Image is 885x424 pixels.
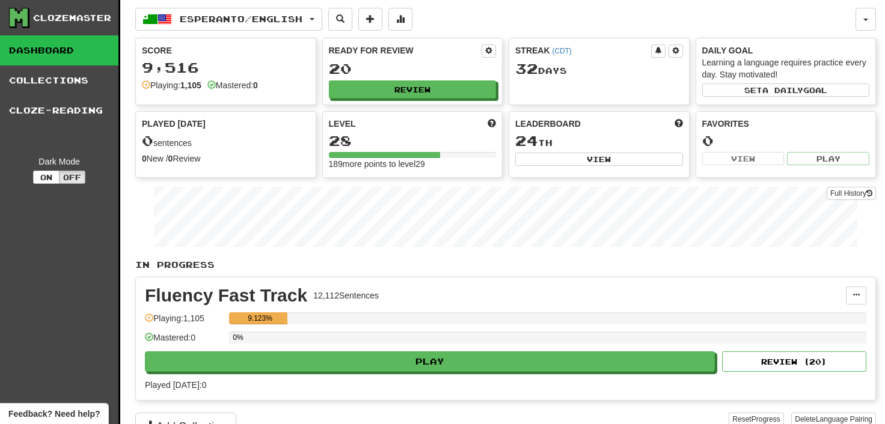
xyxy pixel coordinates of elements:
[142,118,206,130] span: Played [DATE]
[515,118,581,130] span: Leaderboard
[142,133,310,149] div: sentences
[816,415,872,423] span: Language Pairing
[145,351,715,372] button: Play
[722,351,866,372] button: Review (20)
[702,152,785,165] button: View
[135,8,322,31] button: Esperanto/English
[702,56,870,80] div: Learning a language requires practice every day. Stay motivated!
[142,153,310,165] div: New / Review
[515,44,651,56] div: Streak
[515,133,683,149] div: th
[702,133,870,148] div: 0
[329,61,497,76] div: 20
[180,14,302,24] span: Esperanto / English
[145,312,223,332] div: Playing: 1,105
[515,132,538,149] span: 24
[142,44,310,56] div: Score
[329,44,482,56] div: Ready for Review
[752,415,780,423] span: Progress
[329,158,497,170] div: 189 more points to level 29
[142,154,147,163] strong: 0
[145,286,307,304] div: Fluency Fast Track
[675,118,683,130] span: This week in points, UTC
[552,47,571,55] a: (CDT)
[702,83,870,97] button: Seta dailygoal
[142,60,310,75] div: 9,516
[515,61,683,77] div: Day s
[142,132,153,149] span: 0
[142,79,201,91] div: Playing:
[329,80,497,98] button: Review
[702,44,870,56] div: Daily Goal
[168,154,173,163] strong: 0
[329,133,497,148] div: 28
[328,8,352,31] button: Search sentences
[9,156,109,168] div: Dark Mode
[233,312,287,324] div: 9.123%
[515,60,538,77] span: 32
[33,171,60,184] button: On
[329,118,356,130] span: Level
[515,153,683,166] button: View
[180,80,201,90] strong: 1,105
[33,12,111,24] div: Clozemaster
[8,408,100,420] span: Open feedback widget
[827,187,876,200] a: Full History
[253,80,258,90] strong: 0
[145,332,223,351] div: Mastered: 0
[702,118,870,130] div: Favorites
[787,152,869,165] button: Play
[388,8,412,31] button: More stats
[207,79,258,91] div: Mastered:
[59,171,85,184] button: Off
[135,259,876,271] p: In Progress
[145,380,206,390] span: Played [DATE]: 0
[762,86,803,94] span: a daily
[313,289,379,301] div: 12,112 Sentences
[358,8,382,31] button: Add sentence to collection
[488,118,496,130] span: Score more points to level up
